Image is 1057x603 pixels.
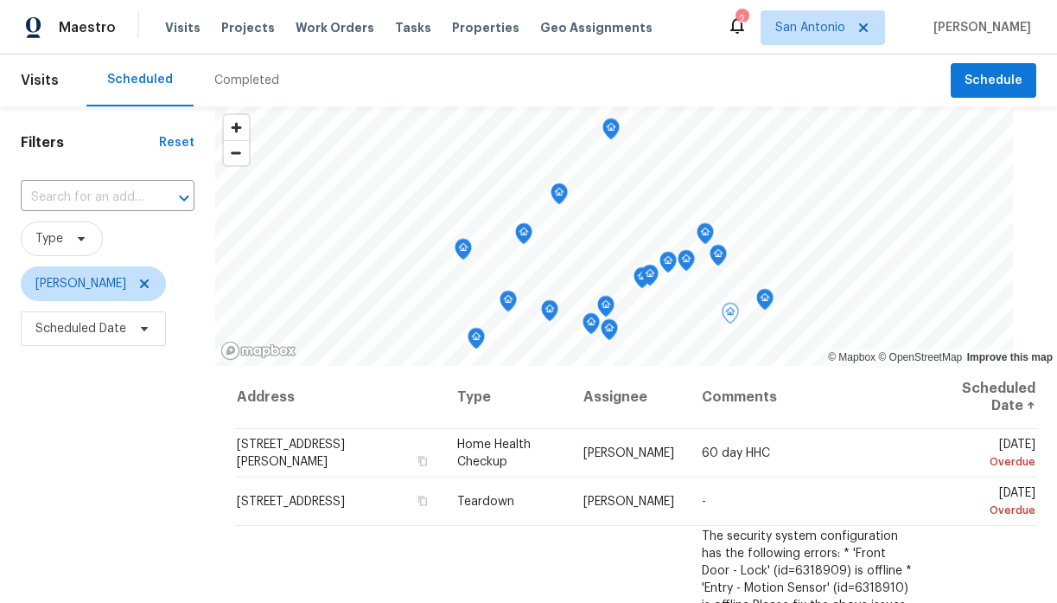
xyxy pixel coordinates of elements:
a: OpenStreetMap [878,351,962,363]
div: Map marker [601,319,618,346]
div: Overdue [941,502,1035,519]
div: Map marker [515,223,532,250]
button: Open [172,186,196,210]
input: Search for an address... [21,184,146,211]
th: Comments [688,366,928,429]
button: Copy Address [414,493,430,509]
span: Maestro [59,19,116,36]
span: Properties [452,19,519,36]
a: Mapbox [828,351,876,363]
span: Work Orders [296,19,374,36]
canvas: Map [215,106,1013,366]
th: Assignee [570,366,688,429]
div: Map marker [602,119,620,145]
span: [PERSON_NAME] [35,275,126,292]
span: [STREET_ADDRESS][PERSON_NAME] [237,439,345,468]
span: Teardown [457,496,514,508]
a: Improve this map [967,351,1053,363]
span: [STREET_ADDRESS] [237,496,345,508]
div: Map marker [551,183,568,210]
span: [PERSON_NAME] [583,496,674,508]
a: Mapbox homepage [220,341,296,361]
span: Zoom out [224,141,249,165]
div: Map marker [500,291,517,318]
span: - [702,496,706,508]
div: Map marker [641,265,659,292]
span: Tasks [395,22,431,34]
div: Map marker [634,267,651,294]
span: Projects [221,19,275,36]
div: Map marker [541,300,558,327]
span: 60 day HHC [702,447,770,459]
span: Geo Assignments [540,19,653,36]
div: Map marker [678,250,695,277]
div: Map marker [583,313,600,340]
span: Scheduled Date [35,320,126,337]
button: Schedule [951,63,1036,99]
span: San Antonio [775,19,845,36]
div: Scheduled [107,71,173,88]
div: Map marker [722,303,739,330]
button: Copy Address [414,453,430,469]
div: Map marker [710,245,727,272]
div: 2 [735,10,748,28]
div: Overdue [941,453,1035,471]
span: [PERSON_NAME] [926,19,1031,36]
div: Reset [159,134,194,151]
span: Home Health Checkup [457,439,531,468]
span: Schedule [965,70,1022,92]
span: [DATE] [941,487,1035,519]
span: Type [35,230,63,247]
div: Map marker [756,289,774,316]
button: Zoom in [224,115,249,140]
span: [PERSON_NAME] [583,447,674,459]
span: Visits [165,19,201,36]
span: [DATE] [941,439,1035,471]
div: Map marker [455,239,472,266]
th: Scheduled Date ↑ [927,366,1036,429]
div: Map marker [468,328,485,355]
th: Type [443,366,569,429]
h1: Filters [21,134,159,151]
div: Map marker [597,296,614,323]
th: Address [236,366,444,429]
div: Map marker [697,223,714,250]
span: Visits [21,61,59,99]
div: Map marker [659,252,677,279]
div: Completed [214,72,279,89]
button: Zoom out [224,140,249,165]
